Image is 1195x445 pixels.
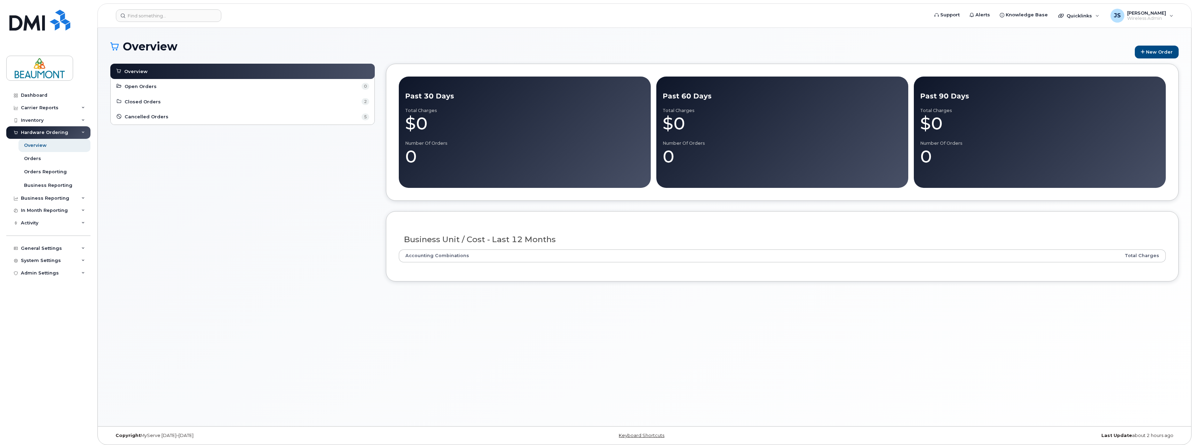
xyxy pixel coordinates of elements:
div: Total Charges [920,108,1160,113]
a: Cancelled Orders 5 [116,113,369,121]
div: Total Charges [663,108,902,113]
a: New Order [1135,46,1179,58]
span: 0 [362,83,369,90]
a: Closed Orders 2 [116,97,369,106]
div: 0 [405,146,644,167]
div: Number of Orders [663,141,902,146]
div: Number of Orders [920,141,1160,146]
div: 0 [920,146,1160,167]
div: Past 60 Days [663,91,902,101]
a: Open Orders 0 [116,82,369,90]
a: Keyboard Shortcuts [619,433,664,438]
th: Total Charges [873,249,1166,262]
strong: Last Update [1101,433,1132,438]
div: Past 90 Days [920,91,1160,101]
span: 5 [362,113,369,120]
strong: Copyright [116,433,141,438]
h3: Business Unit / Cost - Last 12 Months [404,235,1161,244]
span: Closed Orders [125,98,161,105]
span: 2 [362,98,369,105]
div: Number of Orders [405,141,644,146]
div: $0 [920,113,1160,134]
div: $0 [663,113,902,134]
th: Accounting Combinations [399,249,873,262]
div: MyServe [DATE]–[DATE] [110,433,466,438]
span: Overview [124,68,148,75]
div: $0 [405,113,644,134]
div: Total Charges [405,108,644,113]
a: Overview [116,67,370,76]
span: Open Orders [125,83,157,90]
div: about 2 hours ago [823,433,1179,438]
span: Cancelled Orders [125,113,168,120]
h1: Overview [110,40,1131,53]
div: 0 [663,146,902,167]
div: Past 30 Days [405,91,644,101]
